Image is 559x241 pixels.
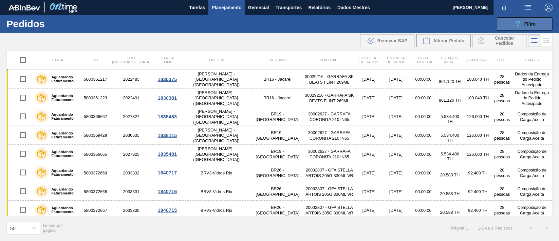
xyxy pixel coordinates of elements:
font: 1835483 [158,114,177,119]
font: Filtro [524,21,536,27]
font: 28 pessoas [494,205,510,215]
font: Coleta de dados [359,56,378,64]
font: Composição de Carga Aceita [517,130,547,141]
font: [DATE] [389,171,402,175]
font: Tarefas [189,5,205,10]
font: Entrega de dados [386,56,405,64]
font: 1840717 [158,170,177,175]
font: 103.040 TH [467,77,489,82]
font: 5.534.400 TH [440,133,459,143]
font: 126.000 TH [467,152,489,157]
font: Destino [269,58,286,62]
font: Aguardando Faturamento [51,206,74,214]
font: 2030535 [123,133,140,138]
font: 5800366667 [84,114,107,119]
div: Cancelar Pedidos em Massa [473,34,527,47]
font: [DATE] [362,133,375,138]
font: Estoque atual [441,56,459,64]
font: [DATE] [389,208,402,213]
font: 20002807 - GFA STELLA ARTOIS 205G 330ML VR [306,205,353,215]
img: TNhmsLtSVTkK8tSr43FrP2fwEKptu5GPRR3wAAAABJRU5ErkJggg== [9,5,40,10]
font: < [529,225,532,231]
img: ações do usuário [524,4,531,11]
font: Status [525,58,539,62]
font: [DATE] [362,114,375,119]
font: > [545,225,548,231]
font: 1 [465,226,468,231]
font: Aguardando Faturamento [51,150,74,158]
font: 00:00:00 [415,95,432,100]
font: 1 [478,226,480,231]
font: Cancelar Pedidos [494,35,514,46]
font: 5800372668 [84,189,107,194]
font: 00:00:00 [415,114,432,119]
font: Linhas por página [43,223,63,233]
font: Composição de Carga Aceita [517,205,547,215]
font: Alterar Pedido [433,38,464,43]
font: 1835481 [158,151,177,157]
font: Aguardando Faturamento [51,75,74,83]
a: Aguardando Faturamento58003666652027825[PERSON_NAME] - [GEOGRAPHIC_DATA] ([GEOGRAPHIC_DATA])BR19 ... [7,145,552,163]
font: [DATE] [389,189,402,194]
font: Composição de Carga Aceita [517,168,547,178]
font: 1840716 [158,189,177,194]
font: [PERSON_NAME] - [GEOGRAPHIC_DATA] ([GEOGRAPHIC_DATA]) [193,109,240,125]
font: 126.000 TH [467,114,489,119]
font: 2033330 [123,208,140,213]
font: Relatórios [308,5,330,10]
font: 50 [10,225,16,231]
button: < [522,220,539,236]
font: de [485,226,490,231]
font: 92.400 TH [468,171,488,175]
font: [DATE] [389,77,402,82]
font: 00:00:00 [415,77,432,82]
font: BR26 - [GEOGRAPHIC_DATA] [256,205,299,215]
font: [PERSON_NAME] - [GEOGRAPHIC_DATA] ([GEOGRAPHIC_DATA]) [193,146,240,162]
font: Transportes [275,5,302,10]
font: Composição de Carga Aceita [517,186,547,197]
font: 1840715 [158,207,177,213]
font: [DATE] [389,95,402,100]
font: Carga Comp. [161,56,174,64]
font: Pedidos [7,18,45,29]
font: 92.400 TH [468,189,488,194]
font: 00:00:00 [415,152,432,157]
font: Aguardando Faturamento [51,131,74,139]
font: BR26 - [GEOGRAPHIC_DATA] [256,168,299,178]
font: PO [93,58,98,62]
font: 20.588 TH [440,210,460,215]
font: [DATE] [362,77,375,82]
font: Dados Mestres [337,5,370,10]
font: 20.588 TH [440,172,460,177]
font: 5800369429 [84,133,107,138]
div: Visão em Cartões [540,34,552,47]
font: 1830375 [158,76,177,82]
font: 30029216 - GARRAFA SK BEATS FLINT 269ML [305,93,354,103]
font: Aguardando Faturamento [51,187,74,195]
font: BR26 - [GEOGRAPHIC_DATA] [256,186,299,197]
button: Reenviar SAP [360,34,414,47]
font: Material [320,58,338,62]
font: 5.534.400 TH [440,114,459,124]
font: 28 pessoas [494,186,510,197]
font: 28 pessoas [494,130,510,141]
a: Aguardando Faturamento58003726682033331BRV3-Vidros RioBR26 - [GEOGRAPHIC_DATA]20002807 - GFA STEL... [7,182,552,201]
font: BRV3-Vidros Rio [200,208,232,213]
font: 5800361217 [84,77,107,82]
font: 2033332 [123,171,140,175]
font: Reenviar SAP [377,38,407,43]
font: 30002627 - GARRAFA CORONITA 210 IN65 [308,149,350,159]
font: 30029216 - GARRAFA SK BEATS FLINT 269ML [305,74,354,85]
font: [DATE] [362,152,375,157]
font: Dados da Entrega do Pedido Antecipado [515,71,549,87]
font: [PERSON_NAME] - [GEOGRAPHIC_DATA] ([GEOGRAPHIC_DATA]) [193,128,240,143]
font: Planejamento [212,5,241,10]
a: Aguardando Faturamento58003694292030535[PERSON_NAME] - [GEOGRAPHIC_DATA] ([GEOGRAPHIC_DATA])BR19 ... [7,126,552,145]
font: Composição de Carga Aceita [517,111,547,122]
font: BR19 - [GEOGRAPHIC_DATA] [256,130,299,141]
font: 30002627 - GARRAFA CORONITA 210 IN65 [308,130,350,141]
font: 00:00:00 [415,133,432,138]
font: BRV3-Vidros Rio [200,189,232,194]
font: 1838115 [158,132,177,138]
font: Hora Entrega [414,56,432,64]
